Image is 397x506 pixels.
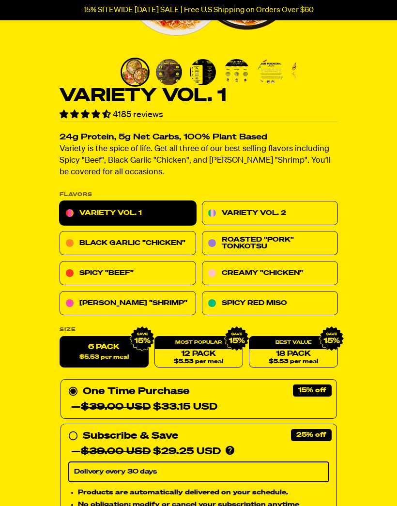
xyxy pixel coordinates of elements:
h2: 24g Protein, 5g Net Carbs, 100% Plant Based [60,134,338,142]
img: Variety Vol. 1 [224,59,250,85]
li: Go to slide 6 [290,58,319,87]
img: Variety Vol. 1 [190,59,216,85]
span: 4.55 stars [60,110,113,119]
div: — $33.15 USD [71,399,217,415]
a: Spicy Red Miso [201,291,338,316]
li: Go to slide 3 [188,58,217,87]
del: $39.00 USD [81,402,151,412]
img: Variety Vol. 1 [122,59,148,85]
a: [PERSON_NAME] "Shrimp" [60,291,196,316]
a: Variety Vol. 2 [201,201,338,226]
span: 4185 reviews [113,110,163,119]
a: 18 Pack$5.53 per meal [249,337,338,368]
p: Flavors [60,192,338,198]
a: Creamy "Chicken" [201,261,338,286]
div: PDP main carousel thumbnails [121,58,296,87]
div: Subscribe & Save [83,429,178,444]
img: Variety Vol. 1 [258,59,284,85]
a: Spicy "Beef" [60,261,196,286]
label: 6 Pack [60,337,149,368]
span: $5.53 per meal [79,354,128,361]
img: Variety Vol. 1 [156,59,182,85]
a: 12 Pack$5.53 per meal [154,337,243,368]
select: Subscribe & Save —$39.00 USD$29.25 USD Products are automatically delivered on your schedule. No ... [68,462,329,482]
p: Variety is the spice of life. Get all three of our best selling flavors including Spicy "Beef", B... [60,144,338,179]
span: $5.53 per meal [269,359,318,365]
div: — $29.25 USD [71,444,221,460]
li: Products are automatically delivered on your schedule. [78,487,329,498]
a: Black Garlic "Chicken" [60,231,196,256]
li: Go to slide 5 [256,58,285,87]
img: IMG_9632.png [319,326,344,352]
img: IMG_9632.png [129,326,154,352]
del: $39.00 USD [81,447,151,457]
img: Variety Vol. 1 [291,59,318,85]
img: IMG_9632.png [224,326,249,352]
a: Variety Vol. 1 [60,201,196,226]
li: Go to slide 4 [222,58,251,87]
span: $5.53 per meal [174,359,223,365]
p: 15% SITEWIDE [DATE] SALE | Free U.S Shipping on Orders Over $60 [83,6,314,15]
h1: Variety Vol. 1 [60,87,338,105]
li: Go to slide 2 [154,58,183,87]
div: One Time Purchase [68,384,329,415]
li: Go to slide 1 [121,58,150,87]
label: Size [60,327,338,333]
a: Roasted "Pork" Tonkotsu [201,231,338,256]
